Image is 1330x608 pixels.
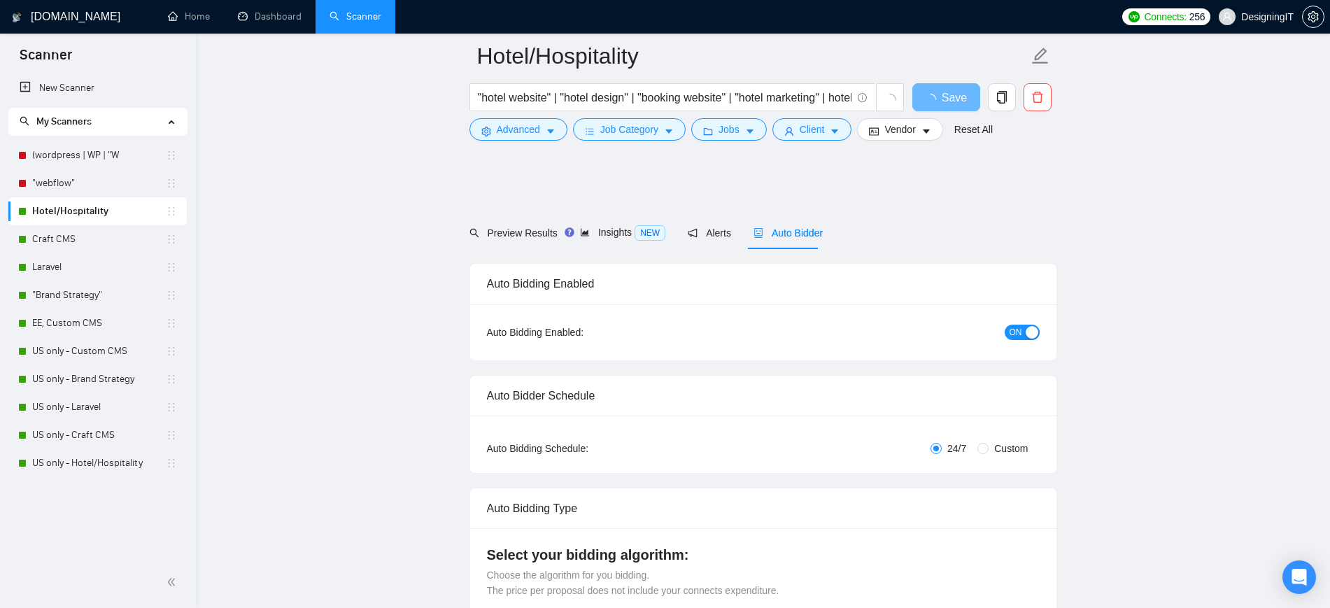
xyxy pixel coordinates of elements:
div: Open Intercom Messenger [1282,560,1316,594]
span: robot [754,228,763,238]
button: idcardVendorcaret-down [857,118,942,141]
span: Preview Results [469,227,558,239]
li: US only - Custom CMS [8,337,187,365]
span: holder [166,318,177,329]
div: Auto Bidding Enabled [487,264,1040,304]
span: holder [166,402,177,413]
div: Tooltip anchor [563,226,576,239]
button: delete [1024,83,1052,111]
span: NEW [635,225,665,241]
li: US only - Brand Strategy [8,365,187,393]
a: US only - Laravel [32,393,166,421]
span: folder [703,126,713,136]
a: (wordpress | WP | "W [32,141,166,169]
span: Jobs [719,122,740,137]
span: 256 [1189,9,1205,24]
li: Hotel/Hospitality [8,197,187,225]
span: Save [942,89,967,106]
span: Custom [989,441,1033,456]
li: (wordpress | WP | "W [8,141,187,169]
a: New Scanner [20,74,176,102]
span: holder [166,234,177,245]
span: Job Category [600,122,658,137]
button: copy [988,83,1016,111]
a: homeHome [168,10,210,22]
span: holder [166,178,177,189]
span: caret-down [546,126,556,136]
li: Craft CMS [8,225,187,253]
span: bars [585,126,595,136]
li: "Brand Strategy" [8,281,187,309]
a: EE, Custom CMS [32,309,166,337]
span: caret-down [830,126,840,136]
li: Laravel [8,253,187,281]
button: setting [1302,6,1324,28]
span: Insights [580,227,665,238]
h4: Select your bidding algorithm: [487,545,1040,565]
span: area-chart [580,227,590,237]
div: Auto Bidding Type [487,488,1040,528]
a: searchScanner [330,10,381,22]
span: Connects: [1144,9,1186,24]
span: double-left [167,575,181,589]
span: setting [481,126,491,136]
span: holder [166,290,177,301]
span: 24/7 [942,441,972,456]
span: user [784,126,794,136]
a: Laravel [32,253,166,281]
a: US only - Hotel/Hospitality [32,449,166,477]
a: dashboardDashboard [238,10,302,22]
span: Auto Bidder [754,227,823,239]
a: setting [1302,11,1324,22]
a: "webflow" [32,169,166,197]
span: holder [166,374,177,385]
li: US only - Craft CMS [8,421,187,449]
span: Choose the algorithm for you bidding. The price per proposal does not include your connects expen... [487,570,779,596]
button: folderJobscaret-down [691,118,767,141]
span: My Scanners [36,115,92,127]
div: Auto Bidding Enabled: [487,325,671,340]
button: barsJob Categorycaret-down [573,118,686,141]
span: Advanced [497,122,540,137]
span: caret-down [921,126,931,136]
span: loading [884,94,896,106]
a: US only - Craft CMS [32,421,166,449]
li: "webflow" [8,169,187,197]
span: search [20,116,29,126]
span: holder [166,430,177,441]
a: US only - Custom CMS [32,337,166,365]
img: upwork-logo.png [1129,11,1140,22]
a: US only - Brand Strategy [32,365,166,393]
span: caret-down [745,126,755,136]
a: Reset All [954,122,993,137]
span: search [469,228,479,238]
span: notification [688,228,698,238]
span: My Scanners [20,115,92,127]
span: holder [166,458,177,469]
span: Client [800,122,825,137]
span: idcard [869,126,879,136]
input: Scanner name... [477,38,1028,73]
span: holder [166,346,177,357]
li: US only - Laravel [8,393,187,421]
div: Auto Bidder Schedule [487,376,1040,416]
input: Search Freelance Jobs... [478,89,851,106]
span: user [1222,12,1232,22]
span: holder [166,150,177,161]
span: copy [989,91,1015,104]
button: userClientcaret-down [772,118,852,141]
span: loading [925,94,942,105]
span: caret-down [664,126,674,136]
span: edit [1031,47,1049,65]
img: logo [12,6,22,29]
li: US only - Hotel/Hospitality [8,449,187,477]
button: Save [912,83,980,111]
a: "Brand Strategy" [32,281,166,309]
span: info-circle [858,93,867,102]
span: holder [166,262,177,273]
span: Alerts [688,227,731,239]
li: EE, Custom CMS [8,309,187,337]
span: Vendor [884,122,915,137]
a: Hotel/Hospitality [32,197,166,225]
li: New Scanner [8,74,187,102]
